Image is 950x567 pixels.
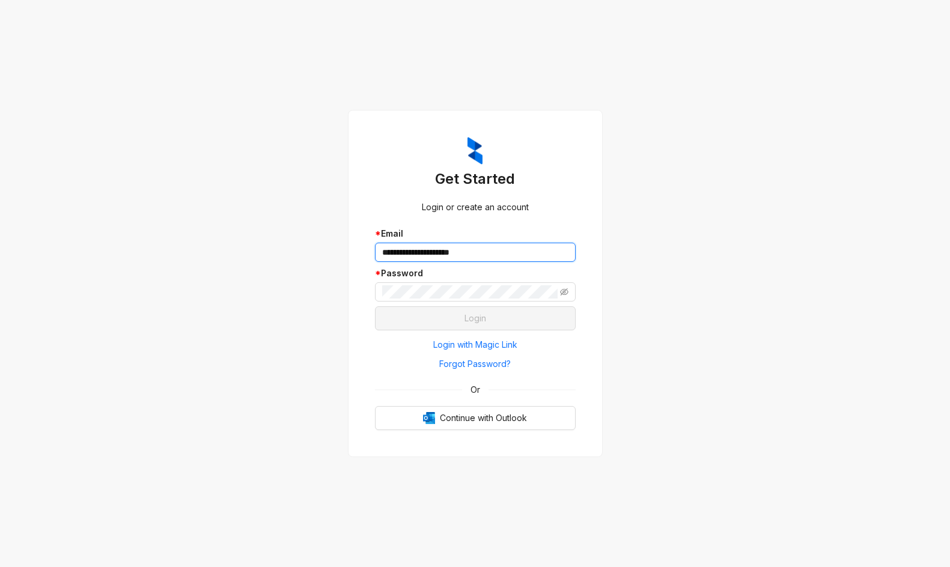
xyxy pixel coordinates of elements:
[375,227,576,240] div: Email
[375,267,576,280] div: Password
[375,406,576,430] button: OutlookContinue with Outlook
[440,411,527,425] span: Continue with Outlook
[433,338,517,351] span: Login with Magic Link
[462,383,489,396] span: Or
[467,137,483,165] img: ZumaIcon
[560,288,568,296] span: eye-invisible
[375,306,576,330] button: Login
[375,335,576,354] button: Login with Magic Link
[423,412,435,424] img: Outlook
[375,201,576,214] div: Login or create an account
[439,357,511,371] span: Forgot Password?
[375,169,576,189] h3: Get Started
[375,354,576,374] button: Forgot Password?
